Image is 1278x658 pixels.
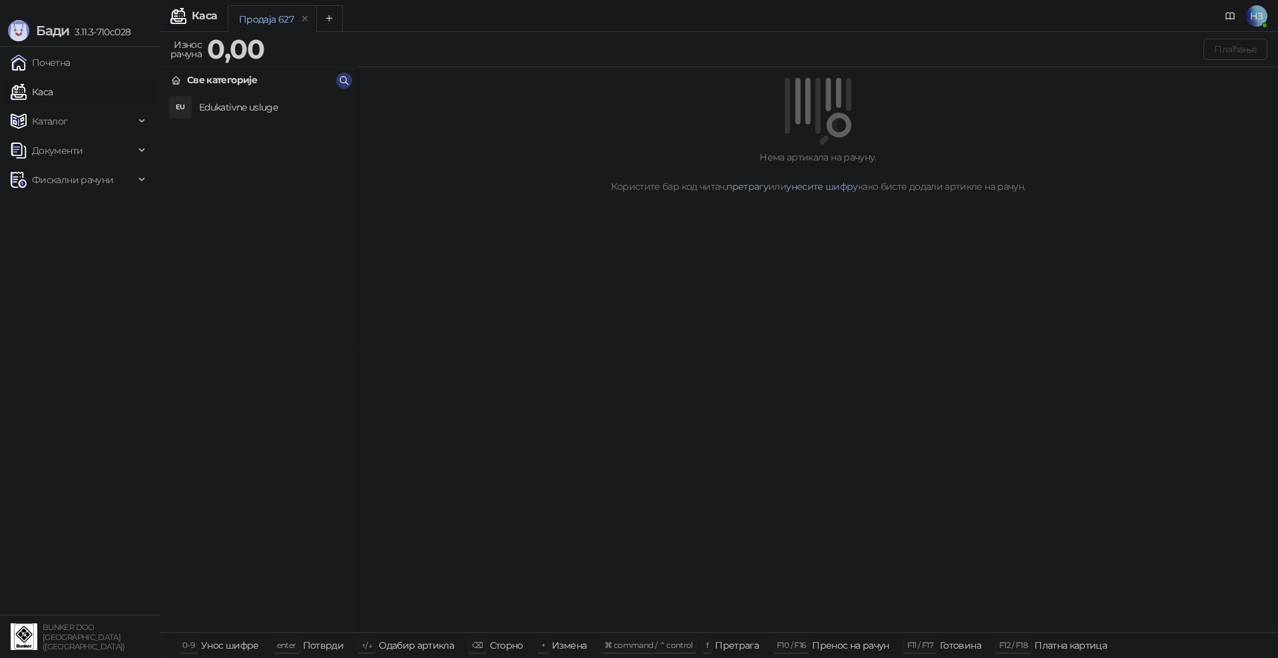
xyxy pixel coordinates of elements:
h4: Edukativne usluge [199,97,347,118]
img: Logo [8,20,29,41]
div: Износ рачуна [168,36,204,63]
div: Одабир артикла [379,637,454,654]
span: 3.11.3-710c028 [69,26,130,38]
span: F12 / F18 [999,640,1028,650]
span: f [706,640,708,650]
div: Продаја 627 [239,12,294,27]
strong: 0,00 [207,33,264,65]
span: Фискални рачуни [32,166,113,193]
span: 0-9 [182,640,194,650]
a: претрагу [726,180,768,192]
span: F11 / F17 [907,640,933,650]
div: Пренос на рачун [812,637,889,654]
small: BUNKER DOO [GEOGRAPHIC_DATA] ([GEOGRAPHIC_DATA]) [43,623,125,651]
img: 64x64-companyLogo-d200c298-da26-4023-afd4-f376f589afb5.jpeg [11,623,37,650]
span: ⌫ [472,640,483,650]
span: Каталог [32,108,68,135]
div: Нема артикала на рачуну. Користите бар код читач, или како бисте додали артикле на рачун. [374,150,1262,194]
div: grid [160,93,357,632]
div: Све категорије [187,73,257,87]
a: Каса [11,79,53,105]
div: EU [170,97,191,118]
button: remove [296,13,314,25]
span: Документи [32,137,83,164]
div: Измена [552,637,586,654]
div: Унос шифре [201,637,259,654]
span: Бади [36,23,69,39]
div: Потврди [303,637,344,654]
button: Add tab [316,5,343,32]
span: НЗ [1246,5,1267,27]
div: Платна картица [1034,637,1107,654]
span: enter [277,640,296,650]
span: ↑/↓ [361,640,372,650]
span: ⌘ command / ⌃ control [604,640,693,650]
div: Каса [192,11,217,21]
button: Плаћање [1203,39,1267,60]
span: F10 / F16 [777,640,805,650]
div: Готовина [940,637,981,654]
a: Почетна [11,49,71,76]
a: Документација [1219,5,1241,27]
a: унесите шифру [786,180,858,192]
div: Претрага [715,637,759,654]
div: Сторно [490,637,523,654]
span: + [541,640,545,650]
